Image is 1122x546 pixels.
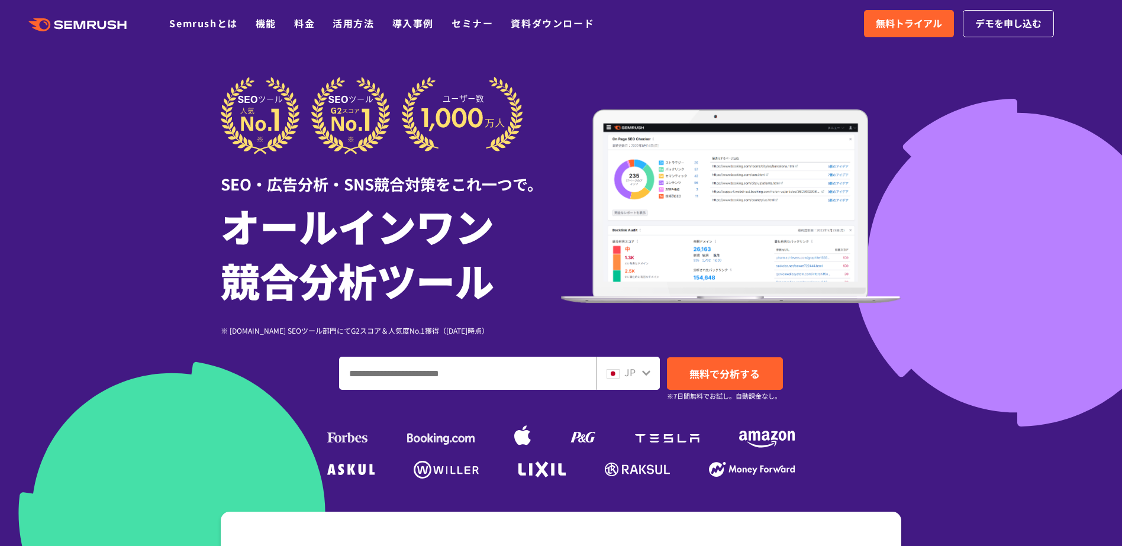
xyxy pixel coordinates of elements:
[624,365,636,379] span: JP
[340,357,596,389] input: ドメイン、キーワードまたはURLを入力してください
[221,198,561,307] h1: オールインワン 競合分析ツール
[333,16,374,30] a: 活用方法
[221,325,561,336] div: ※ [DOMAIN_NAME] SEOツール部門にてG2スコア＆人気度No.1獲得（[DATE]時点）
[169,16,237,30] a: Semrushとは
[511,16,594,30] a: 資料ダウンロード
[221,154,561,195] div: SEO・広告分析・SNS競合対策をこれ一つで。
[392,16,434,30] a: 導入事例
[864,10,954,37] a: 無料トライアル
[876,16,942,31] span: 無料トライアル
[294,16,315,30] a: 料金
[256,16,276,30] a: 機能
[689,366,760,381] span: 無料で分析する
[667,357,783,390] a: 無料で分析する
[667,390,781,402] small: ※7日間無料でお試し。自動課金なし。
[963,10,1054,37] a: デモを申し込む
[975,16,1042,31] span: デモを申し込む
[452,16,493,30] a: セミナー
